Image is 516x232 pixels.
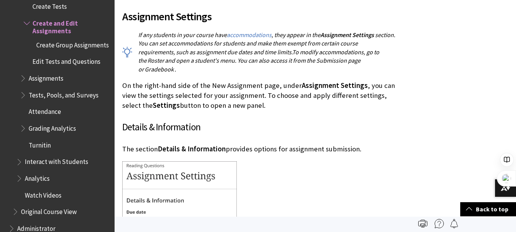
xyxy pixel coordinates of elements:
span: Assignment Settings [122,8,395,24]
a: accommodations [227,31,272,39]
span: Assignment Settings [320,31,374,39]
span: Create Group Assignments [36,39,109,49]
span: Original Course View [21,205,77,216]
span: Watch Videos [25,189,61,199]
a: Back to top [460,202,516,216]
span: and open a student's menu. You can also access it from the Submission page or [138,57,361,73]
span: Attendance [29,105,61,116]
img: Print [418,219,427,228]
span: Assignments [29,72,63,82]
p: The section provides options for assignment submission. [122,144,395,154]
span: Settings [153,101,180,110]
span: Grading Analytics [29,122,76,132]
span: . [175,65,176,73]
span: Roster [147,57,164,64]
span: Details & Information [158,144,226,153]
span: Edit Tests and Questions [32,55,100,66]
h3: Details & Information [122,120,395,135]
img: More help [435,219,444,228]
p: On the right-hand side of the New Assignment page, under , you can view the settings selected for... [122,81,395,111]
span: Analytics [25,172,50,182]
p: If any students in your course have , they appear in the section. You can set accommodations for ... [122,31,395,73]
span: Turnitin [29,139,51,149]
span: Interact with Students [25,156,88,166]
img: Follow this page [450,219,459,228]
span: Create and Edit Assignments [32,17,109,35]
span: Assignment Settings [302,81,368,90]
span: Gradebook [145,65,174,73]
span: Tests, Pools, and Surveys [29,89,99,99]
